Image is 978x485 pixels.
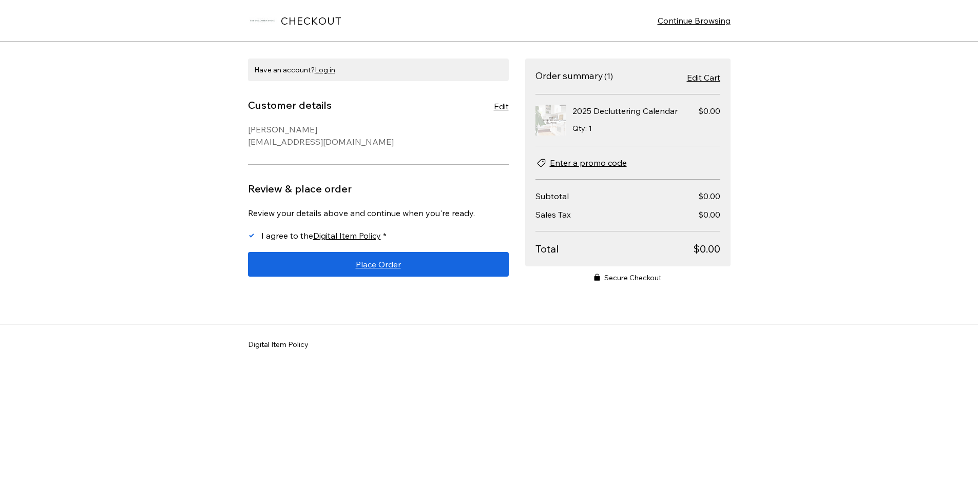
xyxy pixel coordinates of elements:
span: I agree to the [261,230,381,241]
span: Review your details above and continue when you're ready. [248,208,475,218]
svg: Secure Checkout [594,274,600,281]
div: [EMAIL_ADDRESS][DOMAIN_NAME] [248,135,509,148]
span: $0.00 [693,242,720,256]
button: Edit [494,100,509,112]
section: Total due breakdown [535,190,720,256]
h2: Review & place order [248,182,352,195]
span: 2025 Decluttering Calendar [572,106,678,116]
span: Total [535,242,693,256]
span: Number of items 1 [604,71,613,81]
h1: CHECKOUT [281,14,342,27]
span: Subtotal [535,191,569,201]
a: Continue Browsing [658,14,731,27]
span: Secure Checkout [604,273,661,283]
button: Enter a promo code [535,157,627,169]
span: Enter a promo code [550,157,627,169]
span: Price $0.00 [698,105,720,117]
button: Log in [315,65,335,75]
span: Have an account? [254,65,335,74]
span: Digital Item Policy [313,230,381,241]
h2: Customer details [248,99,332,111]
button: Place Order [248,252,509,277]
section: Checkout form section including customer and delivery details, delivery method, and payment options. [248,59,509,307]
span: $0.00 [698,209,720,220]
h2: Order summary [535,70,603,82]
span: Place Order [356,260,401,268]
span: Sales Tax [535,209,571,220]
ul: Items [535,94,720,146]
img: 2025 Decluttering Calendar [535,105,566,135]
span: $0.00 [698,191,720,201]
span: Qty: 1 [572,124,592,133]
img: The Organized House logo, when clicked will direct to the homepage [248,6,277,35]
span: Digital Item Policy [248,341,309,348]
div: [PERSON_NAME] [248,123,509,135]
a: Edit Cart [687,71,720,84]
